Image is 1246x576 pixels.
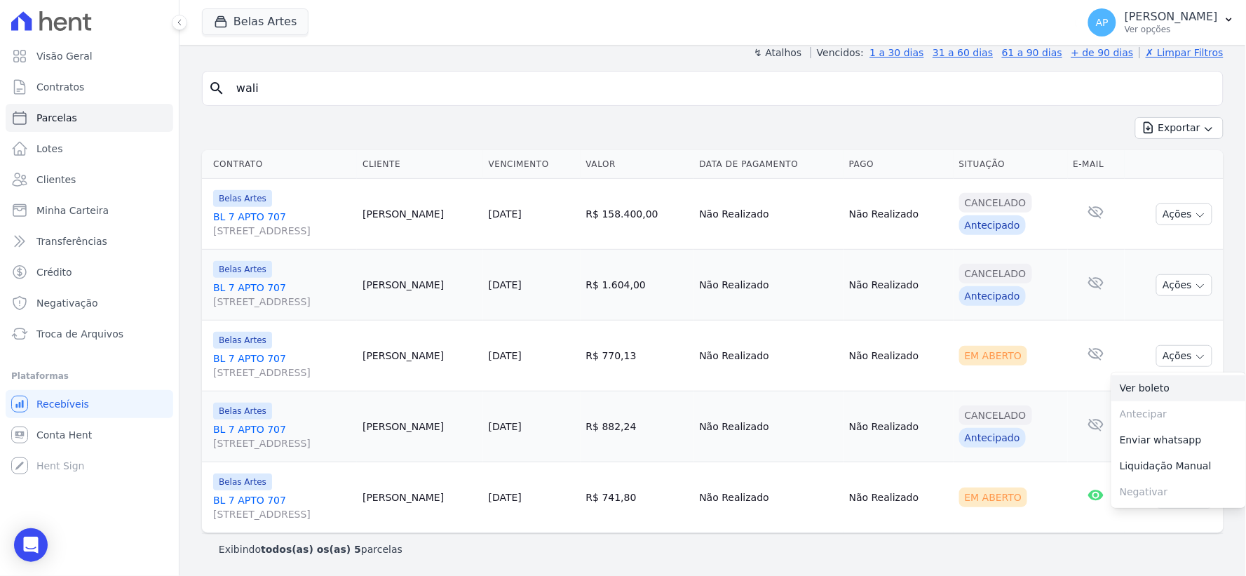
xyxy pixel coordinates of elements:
a: 61 a 90 dias [1002,47,1062,58]
td: Não Realizado [844,462,954,533]
button: Exportar [1135,117,1224,139]
b: todos(as) os(as) 5 [261,544,361,555]
span: [STREET_ADDRESS] [213,436,351,450]
span: [STREET_ADDRESS] [213,507,351,521]
a: + de 90 dias [1071,47,1134,58]
td: [PERSON_NAME] [357,391,483,462]
a: BL 7 APTO 707[STREET_ADDRESS] [213,281,351,309]
a: ✗ Limpar Filtros [1139,47,1224,58]
a: Lotes [6,135,173,163]
a: BL 7 APTO 707[STREET_ADDRESS] [213,493,351,521]
a: Recebíveis [6,390,173,418]
a: [DATE] [489,492,522,503]
span: Recebíveis [36,397,89,411]
a: Negativação [6,289,173,317]
a: Clientes [6,166,173,194]
td: R$ 1.604,00 [581,250,694,321]
span: Visão Geral [36,49,93,63]
div: Cancelado [959,264,1032,283]
td: [PERSON_NAME] [357,321,483,391]
a: BL 7 APTO 707[STREET_ADDRESS] [213,351,351,380]
span: Belas Artes [213,474,272,490]
label: ↯ Atalhos [754,47,801,58]
span: Crédito [36,265,72,279]
span: Minha Carteira [36,203,109,217]
div: Antecipado [959,286,1026,306]
td: Não Realizado [693,321,843,391]
div: Cancelado [959,193,1032,213]
p: [PERSON_NAME] [1125,10,1218,24]
input: Buscar por nome do lote ou do cliente [228,74,1217,102]
span: [STREET_ADDRESS] [213,366,351,380]
td: R$ 882,24 [581,391,694,462]
div: Antecipado [959,428,1026,448]
span: Parcelas [36,111,77,125]
td: Não Realizado [693,179,843,250]
span: Belas Artes [213,190,272,207]
th: Data de Pagamento [693,150,843,179]
th: Situação [954,150,1068,179]
th: Valor [581,150,694,179]
span: [STREET_ADDRESS] [213,295,351,309]
a: Enviar whatsapp [1111,427,1246,453]
td: Não Realizado [693,250,843,321]
td: Não Realizado [844,179,954,250]
a: Contratos [6,73,173,101]
span: Conta Hent [36,428,92,442]
td: Não Realizado [844,391,954,462]
td: [PERSON_NAME] [357,179,483,250]
span: Contratos [36,80,84,94]
a: Transferências [6,227,173,255]
a: BL 7 APTO 707[STREET_ADDRESS] [213,210,351,238]
span: Troca de Arquivos [36,327,123,341]
div: Open Intercom Messenger [14,528,48,562]
span: Clientes [36,173,76,187]
th: Cliente [357,150,483,179]
td: Não Realizado [693,462,843,533]
span: Antecipar [1111,401,1246,427]
th: E-mail [1068,150,1125,179]
div: Plataformas [11,368,168,384]
button: Ações [1156,345,1212,367]
a: Visão Geral [6,42,173,70]
span: Belas Artes [213,403,272,420]
a: [DATE] [489,350,522,361]
a: Troca de Arquivos [6,320,173,348]
th: Contrato [202,150,357,179]
div: Em Aberto [959,488,1028,507]
a: Crédito [6,258,173,286]
label: Vencidos: [811,47,864,58]
td: Não Realizado [693,391,843,462]
td: [PERSON_NAME] [357,462,483,533]
div: Cancelado [959,406,1032,425]
div: Antecipado [959,215,1026,235]
div: Em Aberto [959,346,1028,366]
button: Ações [1156,203,1212,225]
a: 31 a 60 dias [933,47,993,58]
button: Ações [1156,274,1212,296]
a: Conta Hent [6,421,173,449]
a: BL 7 APTO 707[STREET_ADDRESS] [213,422,351,450]
span: Lotes [36,142,63,156]
a: Minha Carteira [6,196,173,225]
a: Parcelas [6,104,173,132]
td: R$ 741,80 [581,462,694,533]
span: Transferências [36,234,107,248]
p: Exibindo parcelas [219,542,402,556]
td: [PERSON_NAME] [357,250,483,321]
a: Ver boleto [1111,375,1246,401]
th: Pago [844,150,954,179]
td: R$ 158.400,00 [581,179,694,250]
span: Belas Artes [213,261,272,278]
td: Não Realizado [844,250,954,321]
a: [DATE] [489,208,522,220]
a: [DATE] [489,279,522,290]
td: Não Realizado [844,321,954,391]
td: R$ 770,13 [581,321,694,391]
button: AP [PERSON_NAME] Ver opções [1077,3,1246,42]
a: 1 a 30 dias [870,47,924,58]
th: Vencimento [483,150,581,179]
span: Belas Artes [213,332,272,349]
a: Liquidação Manual [1111,453,1246,479]
i: search [208,80,225,97]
